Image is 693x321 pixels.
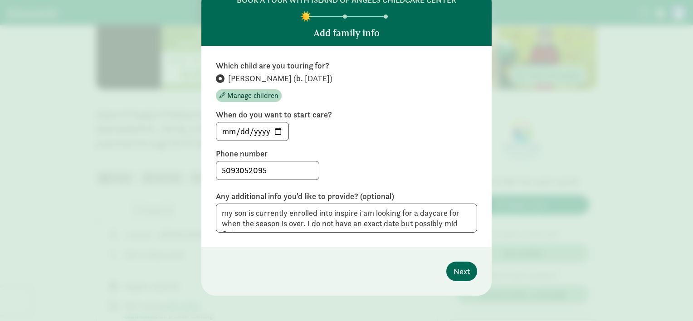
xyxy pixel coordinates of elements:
button: Manage children [216,89,282,102]
input: 5555555555 [216,161,319,180]
label: Phone number [216,148,477,159]
button: Next [446,262,477,281]
label: Any additional info you'd like to provide? (optional) [216,191,477,202]
span: Manage children [227,90,278,101]
h5: Add family info [313,28,380,39]
label: When do you want to start care? [216,109,477,120]
label: Which child are you touring for? [216,60,477,71]
span: [PERSON_NAME] (b. [DATE]) [228,73,332,84]
span: Next [454,265,470,277]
